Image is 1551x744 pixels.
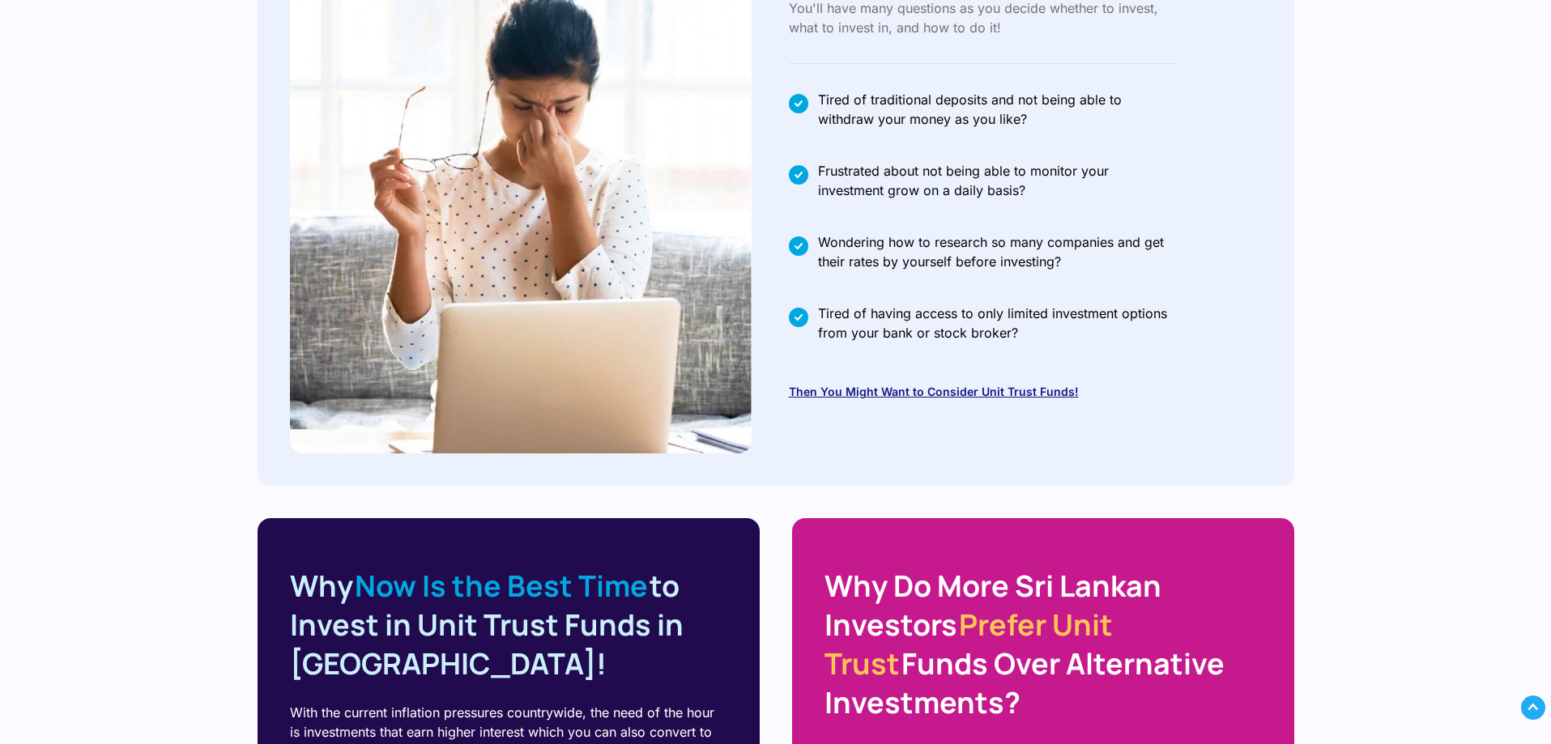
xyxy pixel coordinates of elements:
[818,232,1178,271] div: Wondering how to research so many companies and get their rates by yourself before investing?
[818,90,1178,129] div: Tired of traditional deposits and not being able to withdraw your money as you like?
[825,605,1113,683] span: Prefer Unit Trust
[789,385,1079,398] a: Then You Might Want to Consider Unit Trust Funds!
[290,567,727,683] h3: Why to Invest in Unit Trust Funds in [GEOGRAPHIC_DATA]!
[825,567,1262,722] h3: Why Do More Sri Lankan Investors Funds Over Alternative Investments?
[818,304,1178,342] div: Tired of having access to only limited investment options from your bank or stock broker?
[353,566,650,606] span: Now Is the Best Time
[818,161,1178,200] div: Frustrated about not being able to monitor your investment grow on a daily basis?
